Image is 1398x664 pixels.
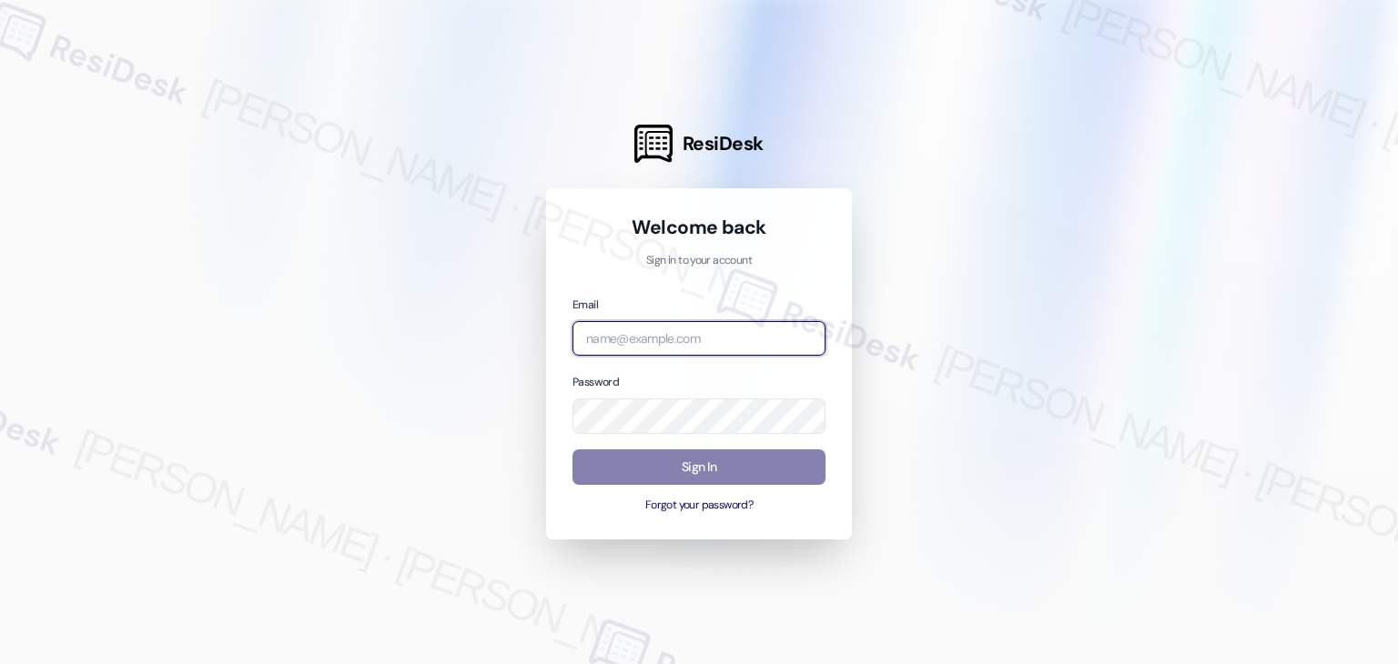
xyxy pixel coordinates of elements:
[572,297,598,312] label: Email
[572,253,826,269] p: Sign in to your account
[572,321,826,357] input: name@example.com
[572,375,619,389] label: Password
[572,449,826,485] button: Sign In
[683,131,764,156] span: ResiDesk
[572,215,826,240] h1: Welcome back
[634,125,673,163] img: ResiDesk Logo
[572,498,826,514] button: Forgot your password?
